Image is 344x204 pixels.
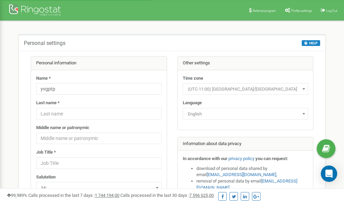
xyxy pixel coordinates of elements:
label: Middle name or patronymic [36,125,89,131]
span: Mr. [36,182,162,193]
label: Job Title * [36,149,56,156]
span: English [185,109,306,119]
input: Job Title [36,157,162,169]
strong: you can request: [255,156,288,161]
span: Calls processed in the last 30 days : [120,193,214,198]
div: Personal information [31,57,167,70]
label: Language [183,100,202,106]
span: (UTC-11:00) Pacific/Midway [185,84,306,94]
span: Calls processed in the last 7 days : [28,193,119,198]
li: download of personal data shared by email , [196,166,308,178]
u: 1 744 194,00 [95,193,119,198]
span: (UTC-11:00) Pacific/Midway [183,83,308,95]
h5: Personal settings [24,40,65,46]
label: Name * [36,75,51,82]
button: HELP [302,40,320,46]
div: Open Intercom Messenger [321,166,337,182]
li: removal of personal data by email , [196,178,308,191]
input: Name [36,83,162,95]
div: Information about data privacy [178,137,313,151]
input: Last name [36,108,162,120]
span: Profile settings [291,9,312,13]
label: Time zone [183,75,203,82]
div: Other settings [178,57,313,70]
label: Salutation [36,174,56,181]
label: Last name * [36,100,60,106]
span: Referral program [253,9,276,13]
a: privacy policy [228,156,254,161]
span: 99,989% [7,193,27,198]
span: Log Out [326,9,337,13]
a: [EMAIL_ADDRESS][DOMAIN_NAME] [207,172,276,177]
span: English [183,108,308,120]
strong: In accordance with our [183,156,227,161]
u: 7 596 625,00 [189,193,214,198]
input: Middle name or patronymic [36,132,162,144]
span: Mr. [39,183,159,193]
